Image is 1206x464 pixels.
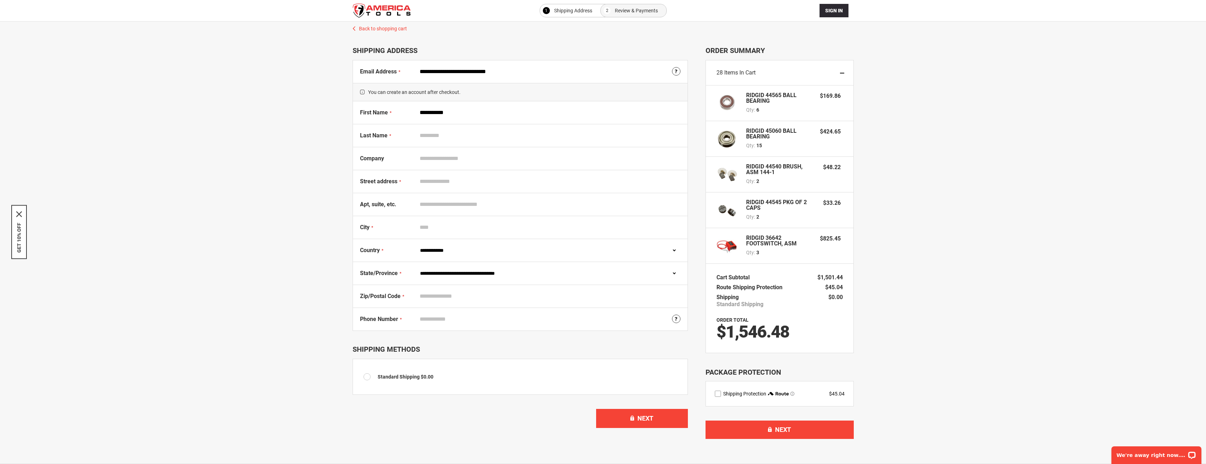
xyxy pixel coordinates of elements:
[820,4,848,17] button: Sign In
[360,270,398,276] span: State/Province
[360,224,370,231] span: City
[706,367,854,377] div: Package Protection
[746,178,754,184] span: Qty
[360,132,388,139] span: Last Name
[756,142,762,149] span: 15
[775,426,791,433] span: Next
[820,128,841,135] span: $424.65
[360,247,380,254] span: Country
[716,128,738,149] img: RIDGID 45060 BALL BEARING
[16,212,22,217] svg: close icon
[828,294,843,301] span: $0.00
[716,322,789,342] span: $1,546.48
[716,273,753,282] th: Cart Subtotal
[360,316,398,322] span: Phone Number
[829,390,845,397] div: $45.04
[746,107,754,113] span: Qty
[16,223,22,253] button: GET 10% OFF
[360,109,388,116] span: First Name
[756,106,759,113] span: 6
[756,178,759,185] span: 2
[746,93,813,104] strong: RIDGID 44565 BALL BEARING
[421,374,433,380] span: $0.00
[554,6,592,15] span: Shipping Address
[353,345,688,353] div: Shipping Methods
[716,164,738,185] img: RIDGID 44540 BRUSH, ASM 144-1
[716,93,738,114] img: RIDGID 44565 BALL BEARING
[716,301,763,308] span: Standard Shipping
[790,392,794,396] span: Learn more
[606,6,608,15] span: 2
[716,294,739,301] span: Shipping
[360,68,397,75] span: Email Address
[716,200,738,221] img: RIDGID 44545 PKG OF 2 CAPS
[360,201,396,208] span: Apt, suite, etc.
[820,235,841,242] span: $825.45
[823,200,841,206] span: $33.26
[360,155,384,162] span: Company
[756,249,759,256] span: 3
[756,213,759,220] span: 2
[353,83,688,101] span: You can create an account after checkout.
[820,93,841,99] span: $169.86
[637,415,653,422] span: Next
[746,214,754,220] span: Qty
[615,6,658,15] span: Review & Payments
[715,390,845,397] div: route shipping protection selector element
[545,6,547,15] span: 1
[360,293,401,299] span: Zip/Postal Code
[746,143,754,148] span: Qty
[596,409,688,428] button: Next
[746,128,813,139] strong: RIDGID 45060 BALL BEARING
[723,391,766,397] span: Shipping Protection
[16,212,22,217] button: Close
[746,250,754,255] span: Qty
[825,284,843,291] span: $45.04
[378,374,420,380] span: Standard Shipping
[706,421,854,439] button: Next
[825,8,843,13] span: Sign In
[817,274,843,281] span: $1,501.44
[716,317,749,323] strong: Order Total
[360,178,397,185] span: Street address
[746,200,816,211] strong: RIDGID 44545 PKG OF 2 CAPS
[716,69,723,76] span: 28
[706,46,854,55] span: Order Summary
[724,69,756,76] span: Items in Cart
[1107,442,1206,464] iframe: LiveChat chat widget
[716,235,738,256] img: RIDGID 36642 FOOTSWITCH, ASM
[716,282,786,292] th: Route Shipping Protection
[353,4,411,18] a: store logo
[353,46,688,55] div: Shipping Address
[746,164,816,175] strong: RIDGID 44540 BRUSH, ASM 144-1
[823,164,841,171] span: $48.22
[346,22,861,32] a: Back to shopping cart
[746,235,813,246] strong: RIDGID 36642 FOOTSWITCH, ASM
[353,4,411,18] img: America Tools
